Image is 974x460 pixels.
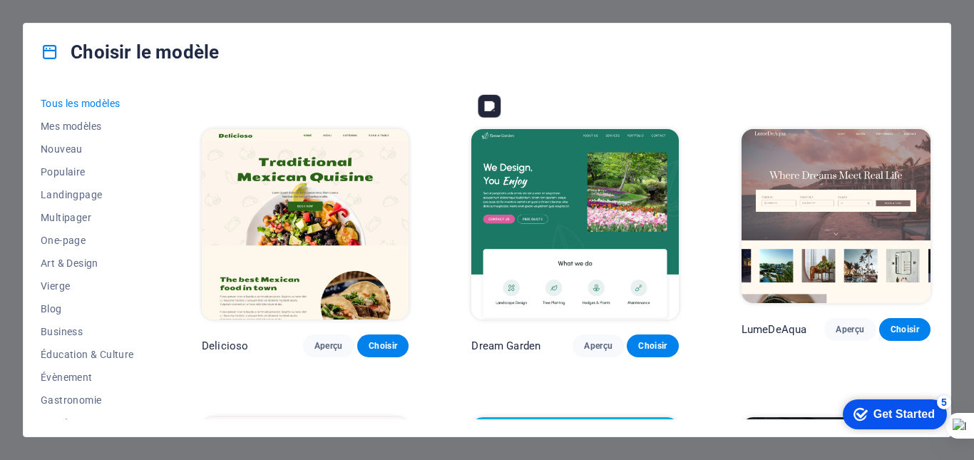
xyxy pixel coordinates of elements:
[584,340,612,352] span: Aperçu
[41,138,139,160] button: Nouveau
[41,212,139,223] span: Multipager
[369,340,397,352] span: Choisir
[41,372,139,383] span: Évènement
[41,366,139,389] button: Évènement
[41,297,139,320] button: Blog
[41,349,139,360] span: Éducation & Culture
[742,322,806,337] p: LumeDeAqua
[303,334,354,357] button: Aperçu
[41,326,139,337] span: Business
[41,41,219,63] h4: Choisir le modèle
[202,339,248,353] p: Delicioso
[41,303,139,315] span: Blog
[41,143,139,155] span: Nouveau
[41,275,139,297] button: Vierge
[202,129,409,320] img: Delicioso
[357,334,409,357] button: Choisir
[573,334,624,357] button: Aperçu
[41,235,139,246] span: One-page
[891,324,919,335] span: Choisir
[41,280,139,292] span: Vierge
[879,318,931,341] button: Choisir
[41,183,139,206] button: Landingpage
[471,129,678,320] img: Dream Garden
[471,339,540,353] p: Dream Garden
[41,320,139,343] button: Business
[41,160,139,183] button: Populaire
[638,340,667,352] span: Choisir
[627,334,678,357] button: Choisir
[41,92,139,115] button: Tous les modèles
[41,121,139,132] span: Mes modèles
[41,229,139,252] button: One-page
[41,115,139,138] button: Mes modèles
[742,129,931,303] img: LumeDeAqua
[41,412,139,434] button: Santé
[8,7,112,37] div: Get Started 5 items remaining, 0% complete
[41,389,139,412] button: Gastronomie
[824,318,876,341] button: Aperçu
[41,394,139,406] span: Gastronomie
[836,324,864,335] span: Aperçu
[41,343,139,366] button: Éducation & Culture
[41,98,139,109] span: Tous les modèles
[41,417,139,429] span: Santé
[41,252,139,275] button: Art & Design
[39,16,100,29] div: Get Started
[41,257,139,269] span: Art & Design
[102,3,116,17] div: 5
[314,340,343,352] span: Aperçu
[41,166,139,178] span: Populaire
[41,189,139,200] span: Landingpage
[41,206,139,229] button: Multipager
